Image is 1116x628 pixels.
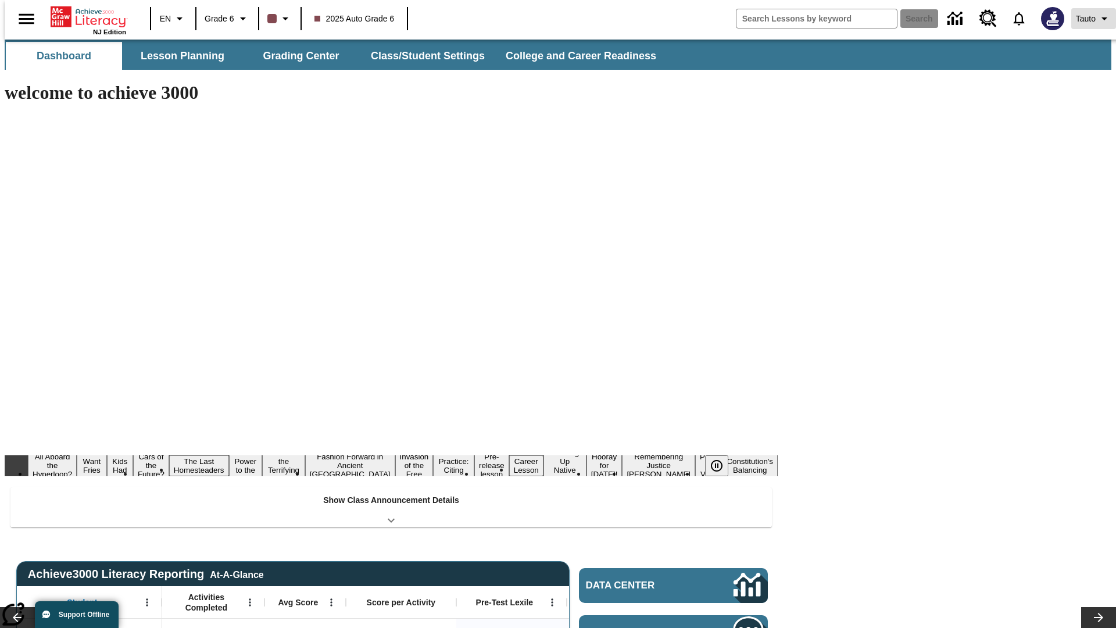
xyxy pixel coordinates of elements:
button: Lesson carousel, Next [1081,607,1116,628]
span: Activities Completed [168,592,245,613]
button: Dashboard [6,42,122,70]
button: Slide 11 Pre-release lesson [474,451,509,480]
button: Pause [705,455,728,476]
button: Slide 1 All Aboard the Hyperloop? [28,451,77,480]
button: Language: EN, Select a language [155,8,192,29]
button: Slide 15 Remembering Justice O'Connor [622,451,695,480]
span: 2025 Auto Grade 6 [314,13,395,25]
p: Show Class Announcement Details [323,494,459,506]
a: Home [51,5,126,28]
h1: welcome to achieve 3000 [5,82,778,104]
span: Support Offline [59,611,109,619]
span: Pre-Test Lexile [476,597,534,608]
span: Student [67,597,97,608]
button: Slide 5 The Last Homesteaders [169,455,229,476]
button: Slide 16 Point of View [695,451,722,480]
span: Avg Score [278,597,318,608]
div: SubNavbar [5,40,1111,70]
a: Data Center [940,3,972,35]
img: Avatar [1041,7,1064,30]
button: Slide 9 The Invasion of the Free CD [395,442,434,489]
button: Class color is dark brown. Change class color [263,8,297,29]
button: Open Menu [138,594,156,611]
span: NJ Edition [93,28,126,35]
span: Score per Activity [367,597,436,608]
span: Grade 6 [205,13,234,25]
button: Slide 17 The Constitution's Balancing Act [722,447,778,485]
button: Open side menu [9,2,44,36]
button: Grading Center [243,42,359,70]
button: Slide 12 Career Lesson [509,455,543,476]
button: Lesson Planning [124,42,241,70]
a: Data Center [579,568,768,603]
button: Class/Student Settings [362,42,494,70]
button: Support Offline [35,601,119,628]
button: Slide 2 Do You Want Fries With That? [77,438,106,494]
span: Tauto [1076,13,1096,25]
button: Profile/Settings [1071,8,1116,29]
button: Open Menu [543,594,561,611]
button: Slide 3 Dirty Jobs Kids Had To Do [107,438,133,494]
button: Open Menu [241,594,259,611]
span: EN [160,13,171,25]
button: Slide 7 Attack of the Terrifying Tomatoes [262,447,305,485]
button: Slide 13 Cooking Up Native Traditions [543,447,586,485]
div: Pause [705,455,740,476]
div: Show Class Announcement Details [10,487,772,527]
span: Achieve3000 Literacy Reporting [28,568,264,581]
button: Slide 10 Mixed Practice: Citing Evidence [433,447,474,485]
div: At-A-Glance [210,568,263,580]
button: Slide 8 Fashion Forward in Ancient Rome [305,451,395,480]
span: Data Center [586,580,695,591]
a: Resource Center, Will open in new tab [972,3,1004,34]
button: Select a new avatar [1034,3,1071,34]
a: Notifications [1004,3,1034,34]
input: search field [736,9,897,28]
button: Grade: Grade 6, Select a grade [200,8,255,29]
button: Slide 4 Cars of the Future? [133,451,169,480]
div: SubNavbar [5,42,667,70]
button: College and Career Readiness [496,42,666,70]
div: Home [51,4,126,35]
button: Slide 14 Hooray for Constitution Day! [586,451,623,480]
button: Slide 6 Solar Power to the People [229,447,263,485]
button: Open Menu [323,594,340,611]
